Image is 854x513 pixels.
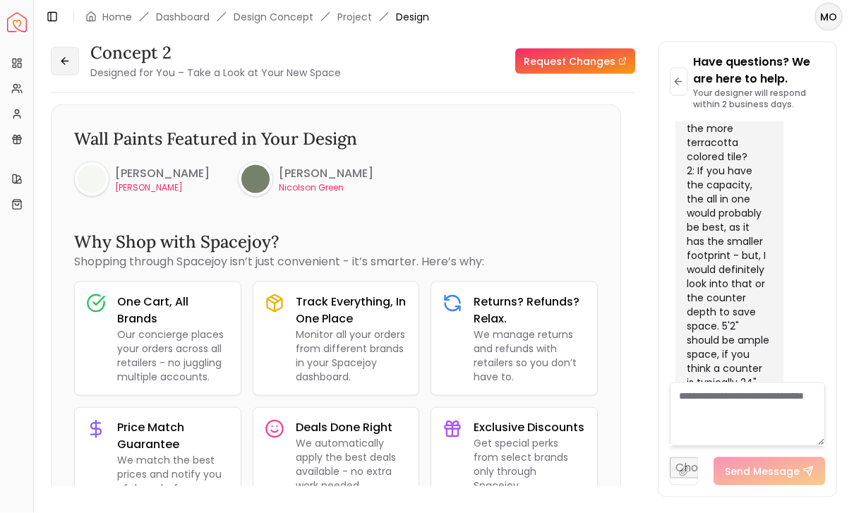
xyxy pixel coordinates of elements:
a: Request Changes [515,49,635,74]
li: Design Concept [234,10,313,24]
button: MO [814,3,843,31]
a: Project [337,10,372,24]
span: MO [816,4,841,30]
img: Spacejoy Logo [7,13,27,32]
h6: [PERSON_NAME] [279,165,373,182]
p: Monitor all your orders from different brands in your Spacejoy dashboard. [296,327,408,384]
p: Get special perks from select brands only through Spacejoy. [474,436,586,493]
h3: Returns? Refunds? Relax. [474,294,586,327]
a: Dashboard [156,10,210,24]
nav: breadcrumb [85,10,429,24]
a: [PERSON_NAME]Nicolson Green [238,162,373,197]
h3: Concept 2 [90,42,341,64]
p: Shopping through Spacejoy isn’t just convenient - it’s smarter. Here’s why: [74,253,598,270]
h3: Exclusive Discounts [474,419,586,436]
h3: One Cart, All Brands [117,294,229,327]
p: Your designer will respond within 2 business days. [693,87,825,110]
a: Spacejoy [7,13,27,32]
p: We manage returns and refunds with retailers so you don’t have to. [474,327,586,384]
p: Have questions? We are here to help. [693,54,825,87]
span: Design [396,10,429,24]
h3: Price Match Guarantee [117,419,229,453]
h3: Why Shop with Spacejoy? [74,231,598,253]
a: [PERSON_NAME][PERSON_NAME] [74,162,210,197]
h3: Track Everything, In One Place [296,294,408,327]
h3: Deals Done Right [296,419,408,436]
p: Our concierge places your orders across all retailers - no juggling multiple accounts. [117,327,229,384]
p: We automatically apply the best deals available - no extra work needed. [296,436,408,493]
p: [PERSON_NAME] [115,182,210,193]
a: Home [102,10,132,24]
h3: Wall Paints Featured in Your Design [74,128,598,150]
p: We match the best prices and notify you of drops before placing orders. [117,453,229,509]
small: Designed for You – Take a Look at Your New Space [90,66,341,80]
h6: [PERSON_NAME] [115,165,210,182]
p: Nicolson Green [279,182,373,193]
